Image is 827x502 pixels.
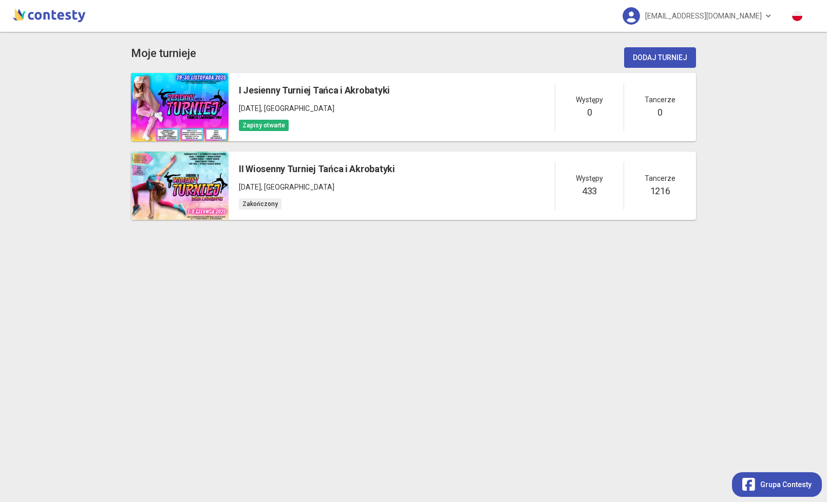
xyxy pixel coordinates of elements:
h5: 0 [657,105,663,120]
h3: Moje turnieje [131,45,196,63]
span: , [GEOGRAPHIC_DATA] [261,104,334,113]
span: Tancerze [645,94,675,105]
app-title: competition-list.title [131,45,196,63]
span: [DATE] [239,104,261,113]
h5: II Wiosenny Turniej Tańca i Akrobatyki [239,162,395,176]
span: [DATE] [239,183,261,191]
span: Tancerze [645,173,675,184]
span: Występy [576,94,603,105]
h5: I Jesienny Turniej Tańca i Akrobatyki [239,83,390,98]
span: Zapisy otwarte [239,120,289,131]
span: Zakończony [239,198,281,210]
button: Dodaj turniej [624,47,696,68]
h5: 433 [582,184,597,198]
h5: 1216 [650,184,670,198]
h5: 0 [587,105,592,120]
span: , [GEOGRAPHIC_DATA] [261,183,334,191]
span: [EMAIL_ADDRESS][DOMAIN_NAME] [645,5,762,27]
span: Grupa Contesty [760,479,812,490]
span: Występy [576,173,603,184]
